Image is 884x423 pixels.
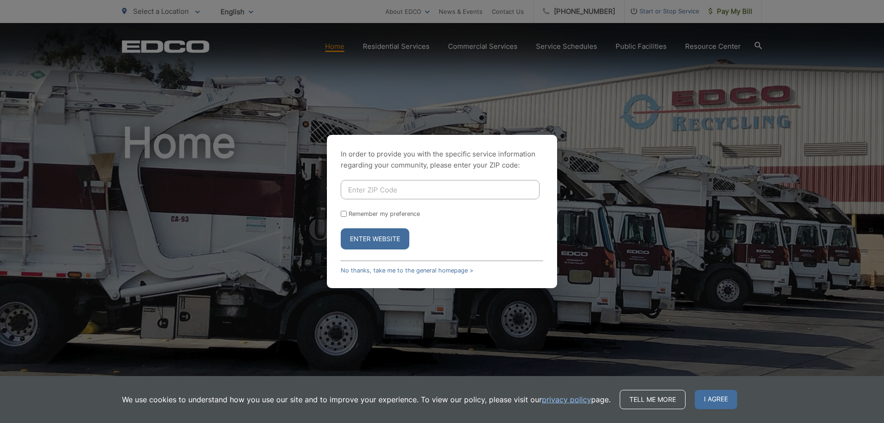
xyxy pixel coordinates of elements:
[341,228,409,249] button: Enter Website
[341,149,543,171] p: In order to provide you with the specific service information regarding your community, please en...
[695,390,737,409] span: I agree
[620,390,686,409] a: Tell me more
[341,267,473,274] a: No thanks, take me to the general homepage >
[349,210,420,217] label: Remember my preference
[122,394,611,405] p: We use cookies to understand how you use our site and to improve your experience. To view our pol...
[341,180,540,199] input: Enter ZIP Code
[542,394,591,405] a: privacy policy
